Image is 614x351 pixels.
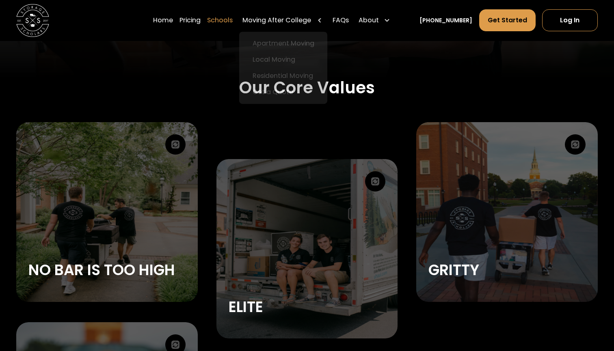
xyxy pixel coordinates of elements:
strong: No Bar is too High [28,260,175,280]
a: home [16,4,49,37]
a: Get Started [479,9,536,31]
a: Get a Quote [242,84,324,100]
strong: Gritty [428,260,479,280]
a: Pricing [179,9,201,32]
div: Moving After College [242,15,311,25]
div: Moving After College [239,9,326,32]
nav: Moving After College [239,32,327,104]
a: Apartment Moving [242,35,324,52]
a: Local Moving [242,52,324,68]
strong: Elite [229,297,263,317]
div: About [359,15,379,25]
a: Schools [207,9,233,32]
a: FAQs [333,9,349,32]
img: Storage Scholars main logo [16,4,49,37]
a: Log In [542,9,598,31]
a: Residential Moving [242,68,324,84]
a: [PHONE_NUMBER] [419,16,472,25]
div: About [355,9,393,32]
a: Home [153,9,173,32]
